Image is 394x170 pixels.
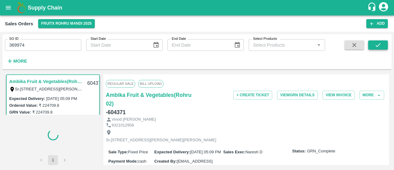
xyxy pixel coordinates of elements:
[172,36,186,41] label: End Date
[360,91,384,100] button: More
[154,159,177,164] label: Created By :
[39,103,59,108] label: ₹ 224709.8
[48,155,58,165] button: page 1
[190,150,221,154] span: [DATE] 05:09 PM
[315,41,323,49] button: Open
[108,150,128,154] label: Sale Type :
[231,39,243,51] button: Choose date
[28,5,62,11] b: Supply Chain
[90,36,106,41] label: Start Date
[106,137,216,143] p: Sr.[STREET_ADDRESS][PERSON_NAME][PERSON_NAME]
[167,39,229,51] input: End Date
[9,110,31,114] label: GRN Value:
[5,20,33,28] div: Sales Orders
[223,150,245,154] label: Sales Exec :
[83,76,107,91] div: 604371
[1,1,15,15] button: open drawer
[154,150,190,154] label: Expected Delivery :
[46,96,77,101] label: [DATE] 05:09 PM
[9,103,38,108] label: Ordered Value:
[9,96,45,101] label: Expected Delivery :
[128,150,148,154] span: Fixed Price
[367,2,378,13] div: customer-support
[106,80,135,87] span: Regular Sale
[108,159,138,164] label: Payment Mode :
[35,155,70,165] nav: pagination navigation
[233,91,272,100] button: + Create Ticket
[112,117,156,122] p: Vinod [PERSON_NAME]
[9,36,18,41] label: SO ID
[15,2,28,14] img: logo
[112,122,134,128] p: 9321012958
[32,110,53,114] label: ₹ 224709.8
[277,91,318,100] button: ViewGRN Details
[307,148,335,154] span: GRN_Complete
[15,86,125,91] label: Sr.[STREET_ADDRESS][PERSON_NAME][PERSON_NAME]
[38,19,95,28] button: Select DC
[106,91,199,108] a: Ambika Fruit & Vegetables(Rohru 02)
[150,39,162,51] button: Choose date
[86,39,148,51] input: Start Date
[106,108,126,117] h6: - 604371
[28,3,367,12] a: Supply Chain
[292,148,306,154] label: Status:
[251,41,313,49] input: Select Products
[323,91,355,100] button: View Invoice
[138,159,146,164] span: cash
[13,59,27,64] strong: More
[366,19,388,28] button: Add
[246,150,263,154] span: Naresh D
[5,56,29,66] button: More
[5,39,81,51] input: Enter SO ID
[378,1,389,14] div: account of current user
[9,77,83,85] a: Ambika Fruit & Vegetables(Rohru 02)
[253,36,277,41] label: Select Products
[138,80,163,87] span: Bill Upload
